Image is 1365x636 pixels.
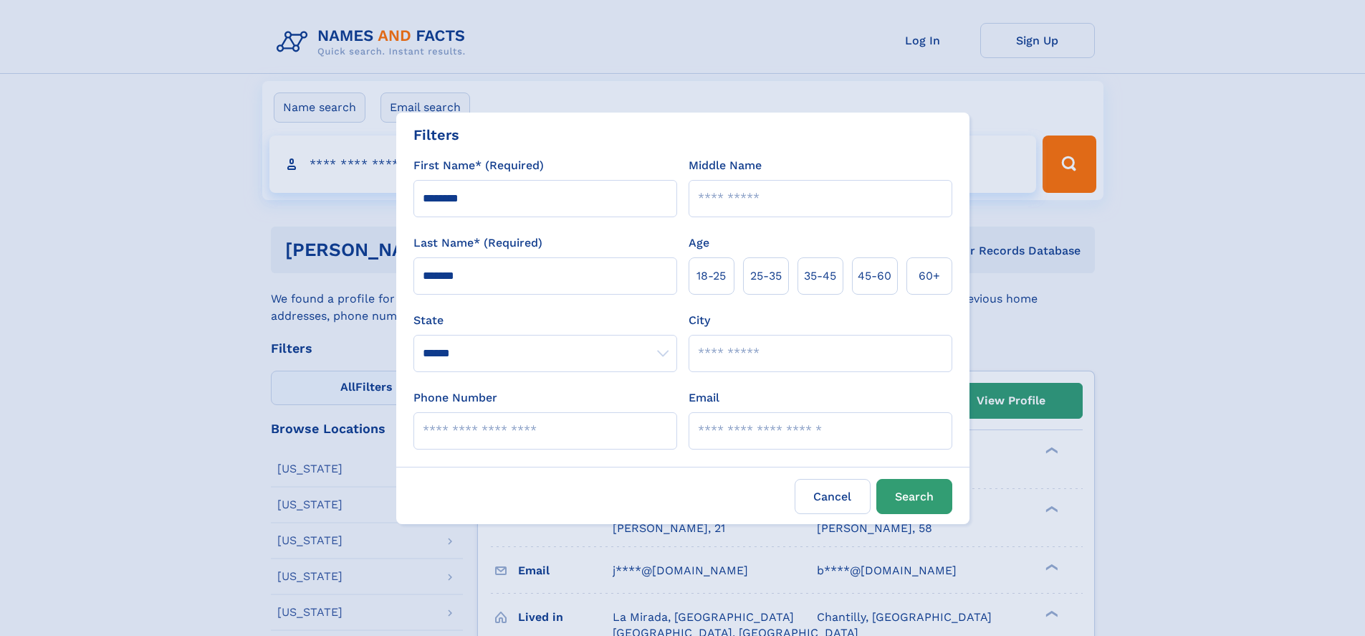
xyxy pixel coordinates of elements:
[858,267,891,285] span: 45‑60
[413,389,497,407] label: Phone Number
[750,267,782,285] span: 25‑35
[795,479,871,514] label: Cancel
[413,124,459,146] div: Filters
[689,234,709,252] label: Age
[919,267,940,285] span: 60+
[689,312,710,329] label: City
[804,267,836,285] span: 35‑45
[876,479,952,514] button: Search
[413,157,544,174] label: First Name* (Required)
[696,267,726,285] span: 18‑25
[413,234,542,252] label: Last Name* (Required)
[413,312,677,329] label: State
[689,157,762,174] label: Middle Name
[689,389,719,407] label: Email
